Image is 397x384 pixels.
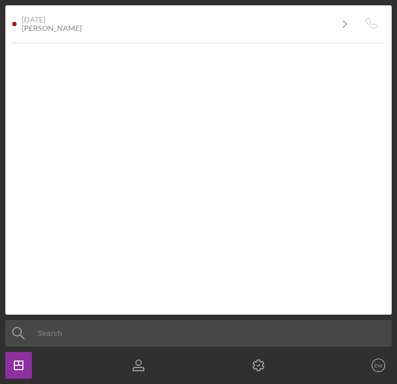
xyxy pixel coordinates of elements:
[12,11,358,37] a: [DATE][PERSON_NAME]
[365,352,392,379] button: EW
[22,15,45,24] time: 2025-09-03 18:57
[374,363,383,369] text: EW
[22,24,82,33] div: [PERSON_NAME]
